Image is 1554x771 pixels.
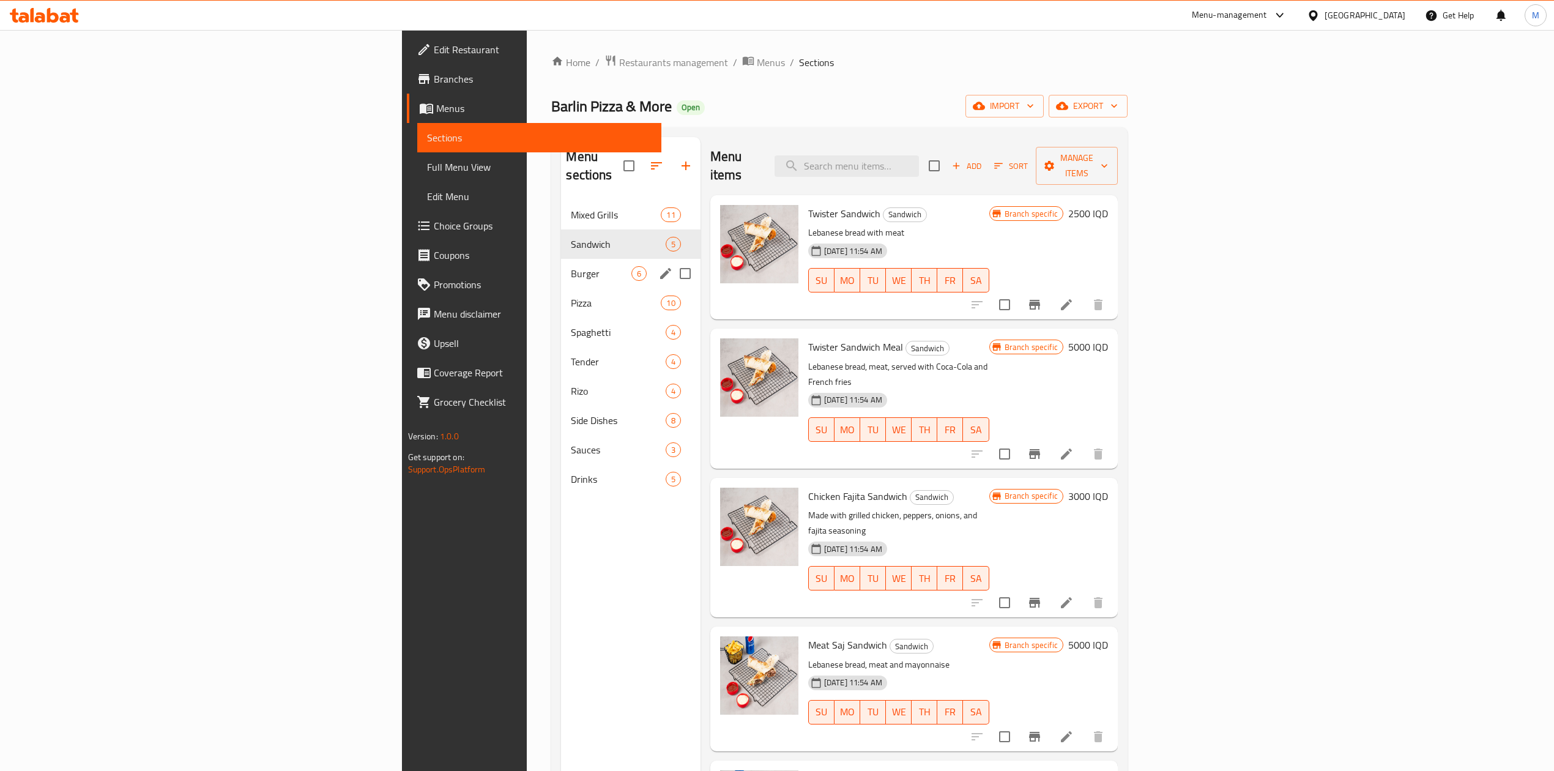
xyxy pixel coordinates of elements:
[1059,595,1074,610] a: Edit menu item
[666,415,680,426] span: 8
[950,159,983,173] span: Add
[865,272,881,289] span: TU
[891,421,907,439] span: WE
[561,376,700,406] div: Rizo4
[942,421,958,439] span: FR
[661,297,680,309] span: 10
[407,64,661,94] a: Branches
[666,356,680,368] span: 4
[661,207,680,222] div: items
[666,354,681,369] div: items
[808,359,989,390] p: Lebanese bread, meat, served with Coca-Cola and French fries
[1020,439,1049,469] button: Branch-specific-item
[407,270,661,299] a: Promotions
[434,307,652,321] span: Menu disclaimer
[968,703,984,721] span: SA
[571,237,665,251] span: Sandwich
[916,421,932,439] span: TH
[906,341,949,356] span: Sandwich
[561,347,700,376] div: Tender4
[916,272,932,289] span: TH
[571,384,665,398] span: Rizo
[912,417,937,442] button: TH
[561,406,700,435] div: Side Dishes8
[814,703,830,721] span: SU
[1036,147,1118,185] button: Manage items
[631,266,647,281] div: items
[434,72,652,86] span: Branches
[912,566,937,590] button: TH
[666,386,680,397] span: 4
[808,657,989,672] p: Lebanese bread, meat and mayonnaise
[1068,338,1108,356] h6: 5000 IQD
[561,229,700,259] div: Sandwich5
[905,341,950,356] div: Sandwich
[551,54,1127,70] nav: breadcrumb
[883,207,926,222] span: Sandwich
[1000,208,1063,220] span: Branch specific
[865,703,881,721] span: TU
[916,703,932,721] span: TH
[571,354,665,369] span: Tender
[571,266,631,281] span: Burger
[912,700,937,724] button: TH
[891,703,907,721] span: WE
[666,325,681,340] div: items
[1084,588,1113,617] button: delete
[720,636,798,715] img: Meat Saj Sandwich
[666,474,680,485] span: 5
[417,182,661,211] a: Edit Menu
[947,157,986,176] span: Add item
[808,508,989,538] p: Made with grilled chicken, peppers, onions, and fajita seasoning
[835,700,860,724] button: MO
[890,639,934,654] div: Sandwich
[937,417,963,442] button: FR
[619,55,728,70] span: Restaurants management
[561,195,700,499] nav: Menu sections
[666,239,680,250] span: 5
[434,42,652,57] span: Edit Restaurant
[968,570,984,587] span: SA
[571,472,665,486] span: Drinks
[417,123,661,152] a: Sections
[1084,439,1113,469] button: delete
[571,442,665,457] div: Sauces
[666,413,681,428] div: items
[1020,588,1049,617] button: Branch-specific-item
[441,428,459,444] span: 1.0.0
[865,421,881,439] span: TU
[561,435,700,464] div: Sauces3
[994,159,1028,173] span: Sort
[408,428,438,444] span: Version:
[790,55,794,70] li: /
[814,272,830,289] span: SU
[642,151,671,181] span: Sort sections
[1068,488,1108,505] h6: 3000 IQD
[427,160,652,174] span: Full Menu View
[968,272,984,289] span: SA
[963,417,989,442] button: SA
[819,245,887,257] span: [DATE] 11:54 AM
[677,100,705,115] div: Open
[407,299,661,329] a: Menu disclaimer
[942,570,958,587] span: FR
[571,296,661,310] span: Pizza
[616,153,642,179] span: Select all sections
[661,209,680,221] span: 11
[991,157,1031,176] button: Sort
[1000,341,1063,353] span: Branch specific
[992,590,1017,616] span: Select to update
[986,157,1036,176] span: Sort items
[757,55,785,70] span: Menus
[561,200,700,229] div: Mixed Grills11
[835,417,860,442] button: MO
[1059,447,1074,461] a: Edit menu item
[561,259,700,288] div: Burger6edit
[407,240,661,270] a: Coupons
[883,207,927,222] div: Sandwich
[720,338,798,417] img: Twister Sandwich Meal
[733,55,737,70] li: /
[1020,722,1049,751] button: Branch-specific-item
